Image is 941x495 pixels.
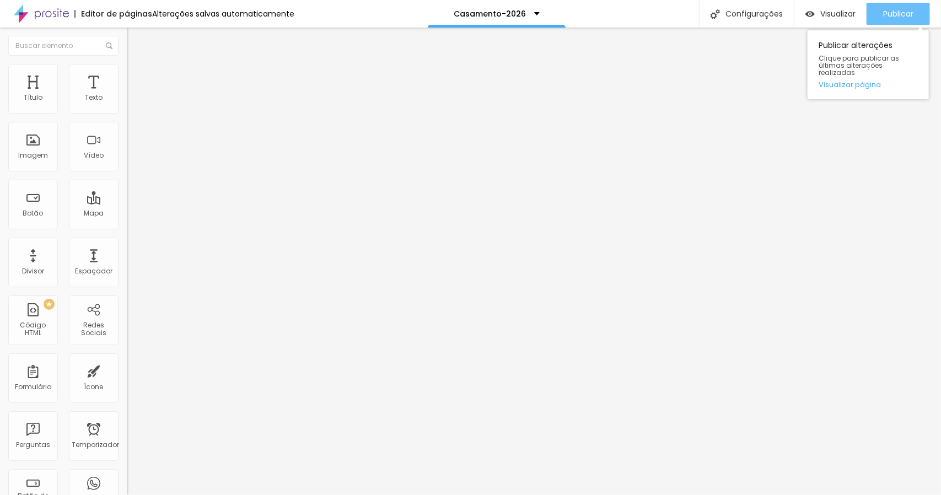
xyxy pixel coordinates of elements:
[106,42,112,49] img: Ícone
[819,40,892,51] font: Publicar alterações
[454,8,526,19] font: Casamento-2026
[22,266,44,276] font: Divisor
[16,440,50,449] font: Perguntas
[20,320,46,337] font: Código HTML
[794,3,867,25] button: Visualizar
[84,208,104,218] font: Mapa
[81,320,106,337] font: Redes Sociais
[18,150,48,160] font: Imagem
[84,382,104,391] font: Ícone
[867,3,930,25] button: Publicar
[725,8,783,19] font: Configurações
[81,8,152,19] font: Editor de páginas
[883,8,913,19] font: Publicar
[72,440,119,449] font: Temporizador
[24,93,42,102] font: Título
[711,9,720,19] img: Ícone
[820,8,856,19] font: Visualizar
[819,79,881,90] font: Visualizar página
[75,266,112,276] font: Espaçador
[84,150,104,160] font: Vídeo
[8,36,119,56] input: Buscar elemento
[805,9,815,19] img: view-1.svg
[819,81,918,88] a: Visualizar página
[127,28,941,495] iframe: Editor
[152,8,294,19] font: Alterações salvas automaticamente
[23,208,44,218] font: Botão
[15,382,51,391] font: Formulário
[85,93,103,102] font: Texto
[819,53,899,77] font: Clique para publicar as últimas alterações realizadas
